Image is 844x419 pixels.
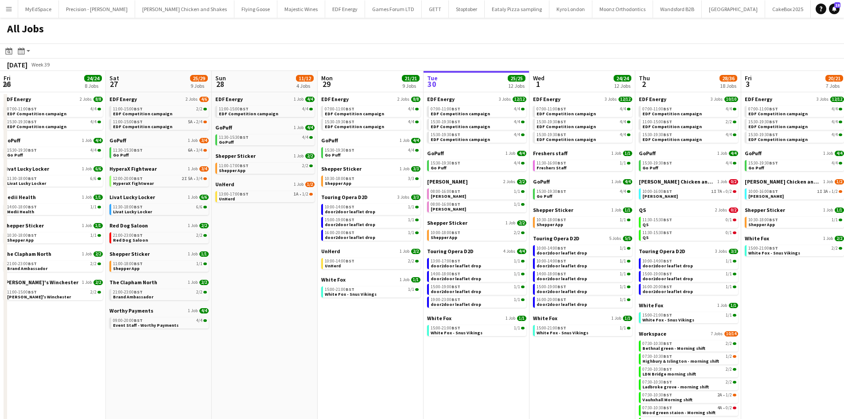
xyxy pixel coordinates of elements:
[533,96,632,150] div: EDF Energy3 Jobs12/1207:00-11:00BST4/4EDF Competition campaign15:30-19:30BST4/4EDF Competition ca...
[745,150,762,157] span: GoPuff
[537,124,596,129] span: EDF Competition campaign
[745,96,844,102] a: EDF Energy3 Jobs12/12
[7,107,37,111] span: 07:00-11:00
[215,124,315,153] div: GoPuff1 Job4/411:30-15:30BST4/4GoPuff
[533,178,632,185] a: GoPuff1 Job4/4
[325,0,365,18] button: EDF Energy
[18,0,59,18] button: MyEdSpace
[134,176,143,181] span: BST
[93,166,103,172] span: 6/6
[620,107,626,111] span: 4/4
[215,153,315,181] div: Shepper Sticker1 Job2/211:00-17:00BST2/2Shepper App
[537,132,630,142] a: 15:30-19:30BST4/4EDF Competition campaign
[113,152,129,158] span: Go Puff
[832,161,838,165] span: 4/4
[408,107,414,111] span: 4/4
[321,137,338,144] span: GoPuff
[769,160,778,166] span: BST
[305,125,315,130] span: 4/4
[533,150,632,157] a: Freshers staff1 Job1/1
[90,148,97,153] span: 4/4
[186,97,198,102] span: 2 Jobs
[537,161,566,165] span: 11:30-16:00
[427,178,468,185] span: Knight Frank
[745,178,844,207] div: [PERSON_NAME] Chicken and Shakes1 Job1/210:00-16:00BST1I3A•1/2[PERSON_NAME]
[7,147,101,157] a: 15:30-19:30BST4/4Go Puff
[620,161,626,165] span: 1/1
[769,106,778,112] span: BST
[427,96,455,102] span: EDF Energy
[188,148,193,153] span: 6A
[93,138,103,143] span: 4/4
[748,107,778,111] span: 07:00-11:00
[745,150,844,157] a: GoPuff1 Job4/4
[4,165,49,172] span: Livat Lucky Locker
[234,0,277,18] button: Flying Goose
[219,111,278,117] span: EDF Competition campaign
[7,119,101,129] a: 15:30-19:30BST4/4EDF Competition campaign
[427,178,526,219] div: [PERSON_NAME]2 Jobs2/208:00-16:00BST1/1[PERSON_NAME]08:00-16:00BST1/1[PERSON_NAME]
[400,138,409,143] span: 1 Job
[533,178,632,207] div: GoPuff1 Job4/415:30-19:30BST4/4Go Puff
[7,120,37,124] span: 15:30-19:30
[219,168,245,173] span: Shepper App
[639,150,656,157] span: GoPuff
[4,137,20,144] span: GoPuff
[7,148,37,153] span: 15:30-19:30
[7,124,66,129] span: EDF Competition campaign
[219,139,234,145] span: GoPuff
[4,137,103,144] a: GoPuff1 Job4/4
[537,137,596,142] span: EDF Competition campaign
[451,160,460,166] span: BST
[90,176,97,181] span: 6/6
[109,96,209,137] div: EDF Energy2 Jobs4/611:00-15:00BST2/2EDF Competition campaign11:00-15:00BST5A•2/4EDF Competition c...
[623,179,632,184] span: 4/4
[451,106,460,112] span: BST
[642,119,736,129] a: 11:00-15:00BST2/2EDF Competition campaign
[431,137,490,142] span: EDF Competition campaign
[537,119,630,129] a: 15:30-19:30BST4/4EDF Competition campaign
[219,134,313,145] a: 11:30-15:30BST4/4GoPuff
[653,0,702,18] button: Wandsford B2B
[642,120,672,124] span: 11:00-15:00
[611,179,621,184] span: 1 Job
[829,4,840,14] a: 18
[321,165,362,172] span: Shepper Sticker
[834,2,840,8] span: 18
[199,97,209,102] span: 4/6
[427,178,526,185] a: [PERSON_NAME]2 Jobs2/2
[109,137,126,144] span: GoPuff
[134,106,143,112] span: BST
[514,133,520,137] span: 4/4
[113,176,207,181] div: •
[427,96,526,150] div: EDF Energy3 Jobs12/1207:00-11:00BST4/4EDF Competition campaign15:30-19:30BST4/4EDF Competition ca...
[346,106,354,112] span: BST
[408,176,414,181] span: 3/3
[431,119,525,129] a: 15:30-19:30BST4/4EDF Competition campaign
[517,151,526,156] span: 4/4
[113,119,207,129] a: 11:00-15:00BST5A•2/4EDF Competition campaign
[215,96,315,102] a: EDF Energy1 Job4/4
[113,148,143,153] span: 11:30-15:30
[533,150,632,178] div: Freshers staff1 Job1/111:30-16:00BST1/1Freshers Staff
[748,165,764,171] span: Go Puff
[302,164,308,168] span: 2/2
[449,0,485,18] button: Stoptober
[642,132,736,142] a: 15:30-19:30BST4/4EDF Competition campaign
[346,147,354,153] span: BST
[748,124,808,129] span: EDF Competition campaign
[611,151,621,156] span: 1 Job
[294,153,303,159] span: 1 Job
[537,106,630,116] a: 07:00-11:00BST4/4EDF Competition campaign
[639,150,738,157] a: GoPuff1 Job4/4
[745,96,844,150] div: EDF Energy3 Jobs12/1207:00-11:00BST4/4EDF Competition campaign15:30-19:30BST4/4EDF Competition ca...
[422,0,449,18] button: GETT
[325,180,351,186] span: Shepper App
[93,97,103,102] span: 8/8
[832,107,838,111] span: 4/4
[134,119,143,125] span: BST
[830,97,844,102] span: 12/12
[219,164,249,168] span: 11:00-17:00
[702,0,765,18] button: [GEOGRAPHIC_DATA]
[196,148,202,153] span: 3/4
